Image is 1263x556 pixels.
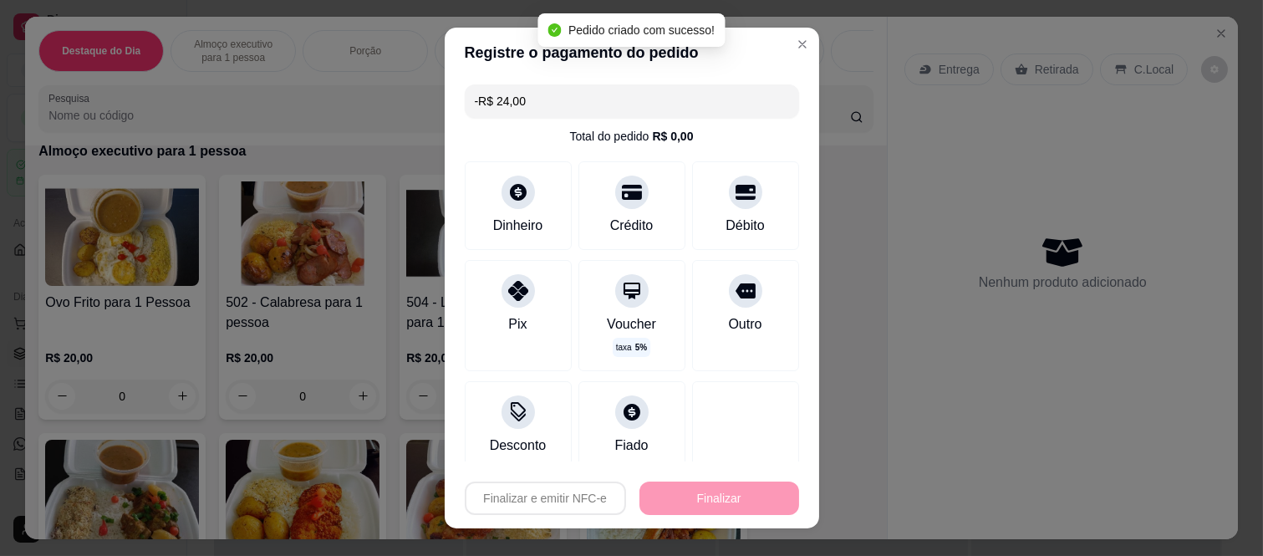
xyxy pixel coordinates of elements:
div: Voucher [607,314,656,334]
div: R$ 0,00 [652,128,693,145]
div: Débito [726,216,764,236]
button: Close [789,31,816,58]
div: Fiado [614,436,648,456]
span: check-circle [548,23,562,37]
input: Ex.: hambúrguer de cordeiro [475,84,789,118]
header: Registre o pagamento do pedido [445,28,819,78]
div: Outro [728,314,761,334]
div: Dinheiro [493,216,543,236]
div: Desconto [490,436,547,456]
div: Total do pedido [569,128,693,145]
p: taxa [616,341,647,354]
div: Crédito [610,216,654,236]
span: 5 % [635,341,647,354]
span: Pedido criado com sucesso! [568,23,715,37]
div: Pix [508,314,527,334]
